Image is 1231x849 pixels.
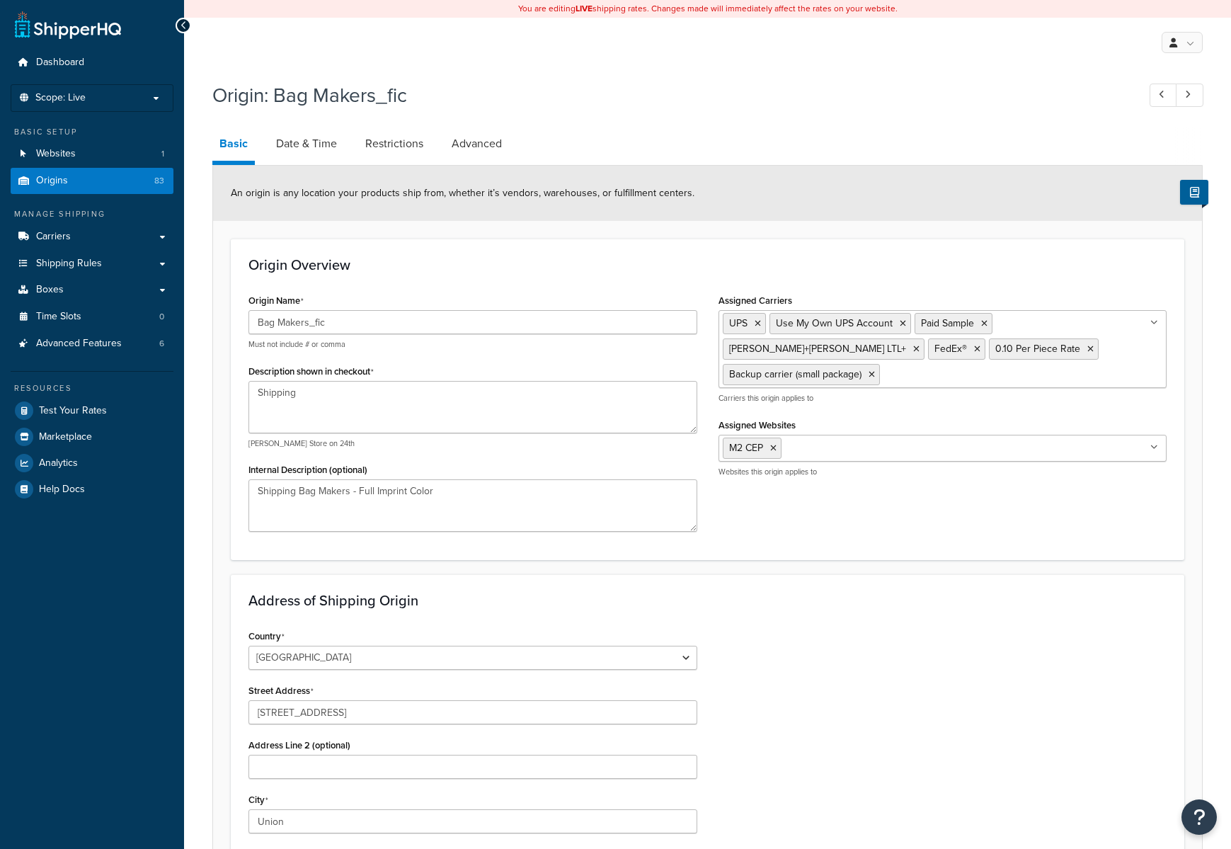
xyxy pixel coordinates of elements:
a: Marketplace [11,424,173,450]
div: Manage Shipping [11,208,173,220]
span: Use My Own UPS Account [776,316,893,331]
span: 83 [154,175,164,187]
a: Help Docs [11,477,173,502]
textarea: Shipping Bag Makers - Full Imprint Color [248,479,697,532]
span: Test Your Rates [39,405,107,417]
button: Open Resource Center [1181,799,1217,835]
div: Basic Setup [11,126,173,138]
li: Time Slots [11,304,173,330]
span: M2 CEP [729,440,763,455]
label: Street Address [248,685,314,697]
span: Carriers [36,231,71,243]
label: Description shown in checkout [248,366,374,377]
span: Time Slots [36,311,81,323]
label: Assigned Websites [718,420,796,431]
a: Restrictions [358,127,430,161]
span: Marketplace [39,431,92,443]
span: Help Docs [39,484,85,496]
p: Websites this origin applies to [718,467,1167,477]
a: Time Slots0 [11,304,173,330]
a: Previous Record [1150,84,1177,107]
span: FedEx® [934,341,967,356]
a: Shipping Rules [11,251,173,277]
a: Dashboard [11,50,173,76]
span: Boxes [36,284,64,296]
p: [PERSON_NAME] Store on 24th [248,438,697,449]
span: Shipping Rules [36,258,102,270]
li: Websites [11,141,173,167]
b: LIVE [576,2,592,15]
a: Date & Time [269,127,344,161]
label: Internal Description (optional) [248,465,367,475]
button: Show Help Docs [1180,180,1208,205]
a: Advanced Features6 [11,331,173,357]
h3: Origin Overview [248,257,1167,273]
span: Websites [36,148,76,160]
a: Basic [212,127,255,165]
div: Resources [11,382,173,394]
span: Paid Sample [921,316,974,331]
a: Origins83 [11,168,173,194]
p: Carriers this origin applies to [718,393,1167,404]
a: Websites1 [11,141,173,167]
span: Advanced Features [36,338,122,350]
a: Carriers [11,224,173,250]
li: Origins [11,168,173,194]
span: 0 [159,311,164,323]
a: Advanced [445,127,509,161]
span: [PERSON_NAME]+[PERSON_NAME] LTL+ [729,341,906,356]
span: Dashboard [36,57,84,69]
label: Country [248,631,285,642]
label: City [248,794,268,806]
h1: Origin: Bag Makers_fic [212,81,1123,109]
label: Assigned Carriers [718,295,792,306]
h3: Address of Shipping Origin [248,593,1167,608]
span: 6 [159,338,164,350]
label: Origin Name [248,295,304,307]
label: Address Line 2 (optional) [248,740,350,751]
a: Analytics [11,450,173,476]
span: 0.10 Per Piece Rate [995,341,1080,356]
p: Must not include # or comma [248,339,697,350]
span: Scope: Live [35,92,86,104]
a: Test Your Rates [11,398,173,423]
span: An origin is any location your products ship from, whether it’s vendors, warehouses, or fulfillme... [231,186,694,200]
span: Backup carrier (small package) [729,367,861,382]
a: Boxes [11,277,173,303]
li: Advanced Features [11,331,173,357]
span: Analytics [39,457,78,469]
a: Next Record [1176,84,1203,107]
span: 1 [161,148,164,160]
textarea: Shipping [248,381,697,433]
span: UPS [729,316,748,331]
span: Origins [36,175,68,187]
